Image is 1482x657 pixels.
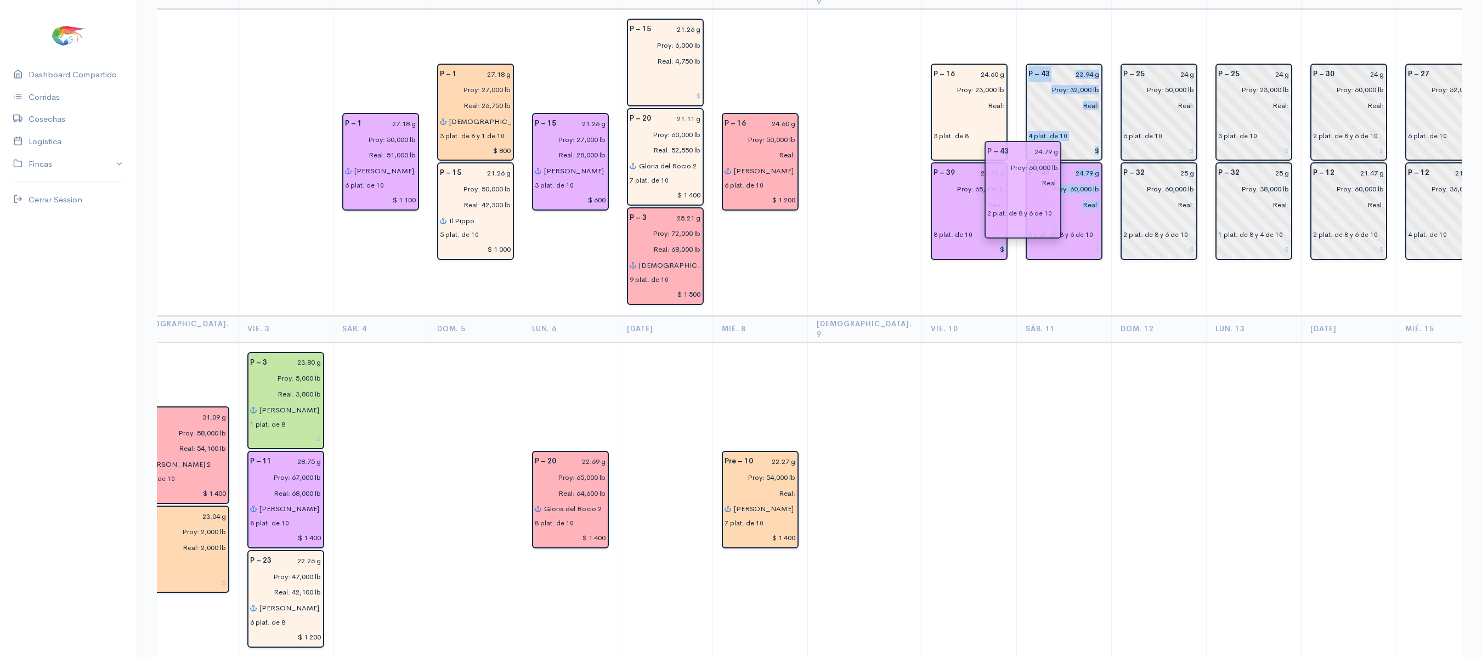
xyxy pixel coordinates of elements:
input: pescadas [1306,197,1384,213]
div: Piscina: 25 Peso: 24 g Libras Proy: 50,000 lb Empacadora: Sin asignar Plataformas: 6 plat. de 10 [1121,64,1197,161]
input: $ [1218,143,1289,158]
div: 1 plat. de 8 [250,420,285,429]
input: $ [630,286,701,302]
input: $ [1313,143,1384,158]
input: pescadas [244,386,321,402]
div: Piscina: 20 Peso: 21.11 g Libras Proy: 60,000 lb Libras Reales: 52,550 lb Rendimiento: 87.6% Empa... [627,108,704,206]
div: Piscina: 3 Peso: 25.21 g Libras Proy: 72,000 lb Libras Reales: 68,000 lb Rendimiento: 94.4% Empac... [627,207,704,305]
div: 6 plat. de 8 [250,618,285,627]
th: Sáb. 4 [333,316,428,342]
input: $ [630,88,701,104]
div: 8 plat. de 10 [250,518,289,528]
input: g [1246,165,1289,181]
input: estimadas [718,469,796,485]
input: pescadas [433,197,511,213]
input: estimadas [927,82,1005,98]
div: Piscina: 20 Peso: 22.69 g Libras Proy: 65,000 lb Libras Reales: 64,600 lb Rendimiento: 99.4% Empa... [532,451,609,548]
input: g [658,21,701,37]
input: estimadas [1401,181,1479,197]
input: estimadas [244,370,321,386]
div: P – 1 [433,66,463,82]
input: estimadas [129,425,227,441]
input: estimadas [623,226,701,242]
input: g [1151,66,1195,82]
th: Vie. 3 [238,316,333,342]
input: $ [934,143,1005,158]
input: g [278,553,321,569]
th: Lun. 6 [523,316,618,342]
div: Piscina: 32 Peso: 25 g Libras Proy: 60,000 lb Empacadora: Sin asignar Plataformas: 2 plat. de 8 y... [1121,162,1197,260]
input: $ [136,485,227,501]
input: estimadas [1022,181,1100,197]
div: Piscina: 43 Peso: 24.79 g Libras Proy: 60,000 lb Empacadora: Songa Plataformas: 2 plat. de 8 y 6 ... [1026,162,1102,260]
input: pescadas [623,241,701,257]
input: estimadas [1212,181,1289,197]
div: P – 43 [1022,165,1056,181]
input: estimadas [1306,181,1384,197]
div: Piscina: 15 Peso: 21.26 g Libras Proy: 50,000 lb Libras Reales: 42,300 lb Rendimiento: 84.6% Empa... [437,162,514,260]
div: 3 plat. de 8 y 1 de 10 [440,131,505,141]
input: pescadas [1306,98,1384,114]
input: $ [725,530,796,546]
input: estimadas [1117,82,1195,98]
div: Piscina: 16 Peso: 24.60 g Libras Proy: 50,000 lb Empacadora: Promarisco Gabarra: Renata Plataform... [722,113,799,211]
input: pescadas [718,148,796,163]
input: $ [136,575,227,591]
input: $ [535,192,606,208]
div: P – 23 [244,553,278,569]
th: Dom. 5 [428,316,523,342]
input: estimadas [1306,82,1384,98]
div: 4 plat. de 10 [1028,131,1067,141]
input: g [1246,66,1289,82]
input: g [468,165,511,181]
input: pescadas [129,440,227,456]
th: Vie. 10 [921,316,1016,342]
input: pescadas [927,98,1005,114]
div: Piscina: 23 Peso: 22.26 g Libras Proy: 47,000 lb Libras Reales: 42,100 lb Rendimiento: 89.6% Empa... [247,550,324,648]
input: $ [250,530,321,546]
div: P – 43 [1022,66,1056,82]
div: P – 32 [1117,165,1151,181]
input: g [463,66,511,82]
input: pescadas [1117,98,1195,114]
input: estimadas [528,132,606,148]
input: $ [345,192,416,208]
input: $ [250,431,321,447]
input: estimadas [433,181,511,197]
input: $ [1028,241,1100,257]
div: Piscina: 27 Peso: 26 g Libras Proy: 52,000 lb Empacadora: Sin asignar Plataformas: 6 plat. de 10 [1405,64,1482,161]
div: Piscina: 1 Peso: 27.18 g Libras Proy: 27,000 lb Libras Reales: 26,750 lb Rendimiento: 99.1% Empac... [437,64,514,161]
th: [DEMOGRAPHIC_DATA]. 2 [125,316,239,342]
input: pescadas [927,197,1005,213]
input: g [1341,66,1384,82]
div: P – 12 [1306,165,1341,181]
input: pescadas [1212,197,1289,213]
input: g [753,116,796,132]
input: pescadas [1117,197,1195,213]
div: P – 1 [338,116,369,132]
div: 2 plat. de 8 y 6 de 10 [1313,131,1378,141]
div: P – 30 [1306,66,1341,82]
input: g [563,116,606,132]
input: pescadas [433,98,511,114]
input: g [1436,66,1479,82]
input: pescadas [129,540,227,556]
div: 6 plat. de 10 [1408,131,1447,141]
input: g [278,454,321,469]
div: Piscina: 16 Peso: 24.60 g Libras Proy: 23,000 lb Empacadora: Ceaexport Plataformas: 3 plat. de 8 [931,64,1008,161]
input: $ [440,143,511,158]
input: g [563,454,606,469]
div: Piscina: 25 Peso: 24 g Libras Proy: 23,000 lb Empacadora: Sin asignar Plataformas: 3 plat. de 10 [1215,64,1292,161]
input: pescadas [338,148,416,163]
div: Piscina: 15 Peso: 23.04 g Libras Proy: 2,000 lb Libras Reales: 2,000 lb Rendimiento: 100.0% Empac... [133,506,229,593]
input: $ [1123,241,1195,257]
div: 8 plat. de 10 [934,230,972,240]
input: estimadas [927,181,1005,197]
input: g [760,454,796,469]
div: P – 15 [433,165,468,181]
div: 7 plat. de 10 [630,175,669,185]
input: pescadas [1401,197,1479,213]
div: 3 plat. de 10 [1218,131,1257,141]
div: 7 plat. de 10 [725,518,763,528]
input: pescadas [718,485,796,501]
